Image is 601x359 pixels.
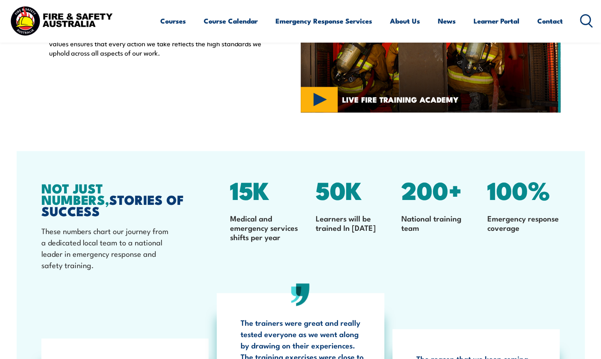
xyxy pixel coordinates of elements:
a: About Us [390,10,420,32]
a: Contact [537,10,563,32]
span: 50K [316,170,362,209]
span: 15K [230,170,269,209]
p: Medical and emergency services shifts per year [230,213,303,241]
span: 200+ [401,170,462,209]
span: NOT JUST NUMBERS, [41,178,109,209]
a: Learner Portal [474,10,519,32]
span: 100% [487,170,549,209]
a: News [438,10,456,32]
p: National training team [401,213,474,232]
p: Learners will be trained In [DATE] [316,213,388,232]
p: Emergency response coverage [487,213,560,232]
span: LIVE FIRE TRAINING ACADEMY [342,96,459,103]
h2: STORIES OF SUCCESS [41,182,188,216]
a: Emergency Response Services [276,10,372,32]
a: Courses [160,10,186,32]
p: These numbers chart our journey from a dedicated local team to a national leader in emergency res... [41,225,170,271]
a: Course Calendar [204,10,258,32]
